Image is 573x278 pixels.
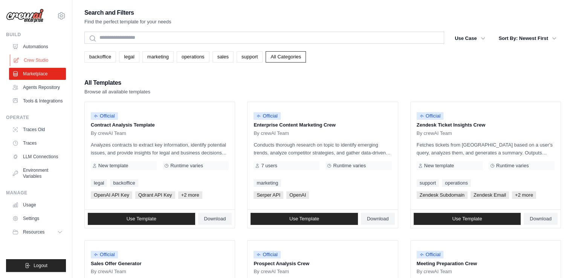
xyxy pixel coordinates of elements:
[471,191,509,199] span: Zendesk Email
[9,226,66,238] button: Resources
[212,51,234,63] a: sales
[266,51,306,63] a: All Categories
[110,179,138,187] a: backoffice
[91,269,126,275] span: By crewAI Team
[524,213,558,225] a: Download
[417,141,555,157] p: Fetches tickets from [GEOGRAPHIC_DATA] based on a user's query, analyzes them, and generates a su...
[417,191,468,199] span: Zendesk Subdomain
[6,9,44,23] img: Logo
[530,216,552,222] span: Download
[494,32,561,45] button: Sort By: Newest First
[34,263,47,269] span: Logout
[6,259,66,272] button: Logout
[10,54,67,66] a: Crew Studio
[9,212,66,225] a: Settings
[417,251,444,258] span: Official
[9,41,66,53] a: Automations
[91,179,107,187] a: legal
[84,8,171,18] h2: Search and Filters
[91,130,126,136] span: By crewAI Team
[424,163,454,169] span: New template
[84,78,150,88] h2: All Templates
[237,51,263,63] a: support
[88,213,195,225] a: Use Template
[289,216,319,222] span: Use Template
[254,260,391,267] p: Prospect Analysis Crew
[91,121,229,129] p: Contract Analysis Template
[261,163,277,169] span: 7 users
[135,191,175,199] span: Qdrant API Key
[450,32,490,45] button: Use Case
[9,199,66,211] a: Usage
[204,216,226,222] span: Download
[254,251,281,258] span: Official
[254,121,391,129] p: Enterprise Content Marketing Crew
[417,179,439,187] a: support
[333,163,366,169] span: Runtime varies
[91,191,132,199] span: OpenAI API Key
[91,141,229,157] p: Analyzes contracts to extract key information, identify potential issues, and provide insights fo...
[23,229,44,235] span: Resources
[254,112,281,120] span: Official
[6,115,66,121] div: Operate
[361,213,395,225] a: Download
[452,216,482,222] span: Use Template
[198,213,232,225] a: Download
[91,112,118,120] span: Official
[251,213,358,225] a: Use Template
[9,81,66,93] a: Agents Repository
[367,216,389,222] span: Download
[417,130,452,136] span: By crewAI Team
[91,251,118,258] span: Official
[84,88,150,96] p: Browse all available templates
[512,191,536,199] span: +2 more
[414,213,521,225] a: Use Template
[178,191,202,199] span: +2 more
[417,112,444,120] span: Official
[142,51,174,63] a: marketing
[98,163,128,169] span: New template
[254,179,281,187] a: marketing
[119,51,139,63] a: legal
[9,137,66,149] a: Traces
[254,130,289,136] span: By crewAI Team
[9,68,66,80] a: Marketplace
[9,151,66,163] a: LLM Connections
[417,121,555,129] p: Zendesk Ticket Insights Crew
[417,260,555,267] p: Meeting Preparation Crew
[91,260,229,267] p: Sales Offer Generator
[127,216,156,222] span: Use Template
[170,163,203,169] span: Runtime varies
[9,124,66,136] a: Traces Old
[496,163,529,169] span: Runtime varies
[9,95,66,107] a: Tools & Integrations
[177,51,209,63] a: operations
[417,269,452,275] span: By crewAI Team
[9,164,66,182] a: Environment Variables
[6,32,66,38] div: Build
[442,179,471,187] a: operations
[84,18,171,26] p: Find the perfect template for your needs
[6,190,66,196] div: Manage
[254,269,289,275] span: By crewAI Team
[254,141,391,157] p: Conducts thorough research on topic to identify emerging trends, analyze competitor strategies, a...
[254,191,283,199] span: Serper API
[84,51,116,63] a: backoffice
[286,191,309,199] span: OpenAI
